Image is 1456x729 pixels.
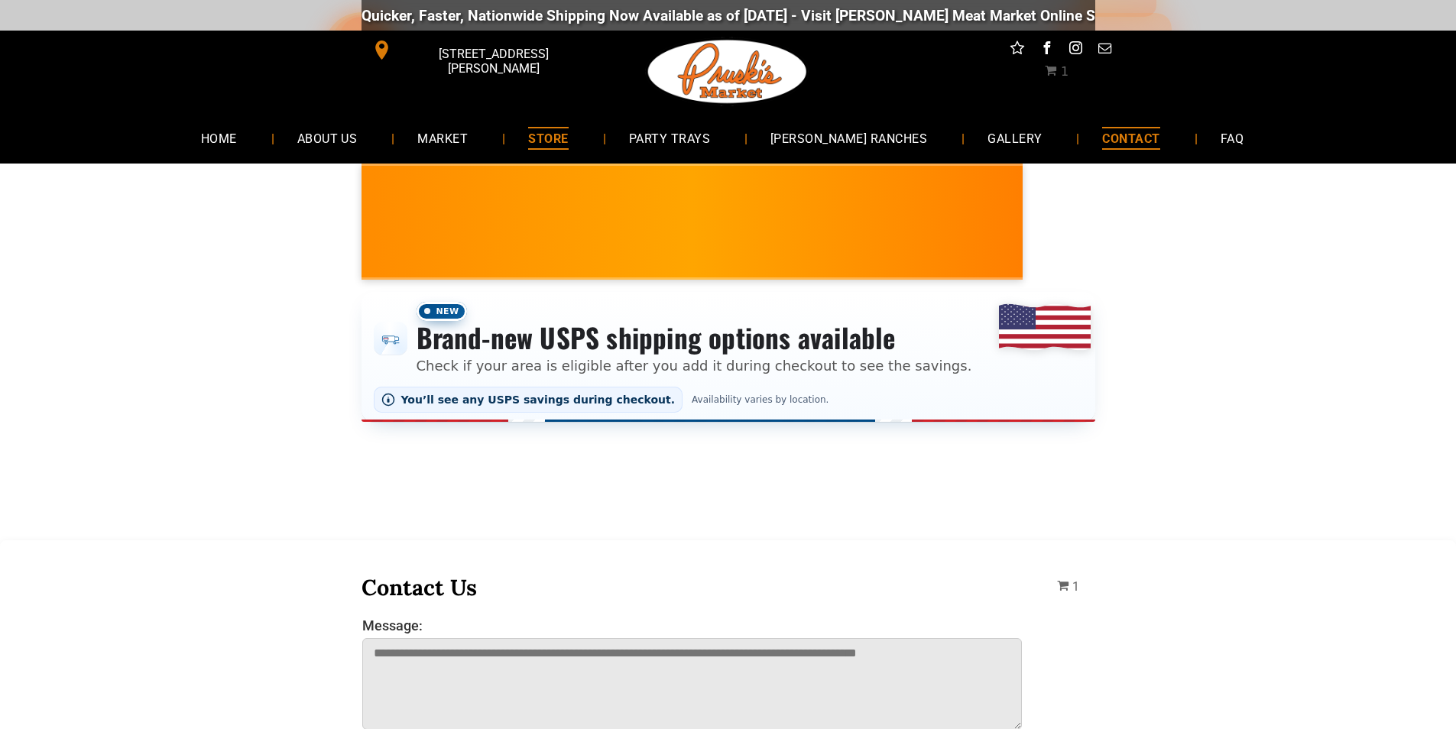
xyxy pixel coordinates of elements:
[274,118,381,158] a: ABOUT US
[606,118,733,158] a: PARTY TRAYS
[417,321,972,355] h3: Brand-new USPS shipping options available
[645,31,810,113] img: Pruski-s+Market+HQ+Logo2-1920w.png
[362,573,1023,601] h3: Contact Us
[362,292,1095,422] div: Shipping options announcement
[401,394,676,406] span: You’ll see any USPS savings during checkout.
[1094,38,1114,62] a: email
[965,118,1065,158] a: GALLERY
[1061,64,1068,79] span: 1
[417,355,972,376] p: Check if your area is eligible after you add it during checkout to see the savings.
[1007,38,1027,62] a: Social network
[394,118,491,158] a: MARKET
[1065,38,1085,62] a: instagram
[747,118,950,158] a: [PERSON_NAME] RANCHES
[1079,118,1182,158] a: CONTACT
[1036,38,1056,62] a: facebook
[1072,579,1079,594] span: 1
[353,7,1279,24] div: Quicker, Faster, Nationwide Shipping Now Available as of [DATE] - Visit [PERSON_NAME] Meat Market...
[1198,118,1266,158] a: FAQ
[689,394,832,405] span: Availability varies by location.
[394,39,592,83] span: [STREET_ADDRESS][PERSON_NAME]
[505,118,591,158] a: STORE
[1102,127,1159,149] span: CONTACT
[178,118,260,158] a: HOME
[362,617,1023,633] label: Message:
[1011,232,1312,257] span: [PERSON_NAME] MARKET
[417,302,467,321] span: New
[362,38,595,62] a: [STREET_ADDRESS][PERSON_NAME]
